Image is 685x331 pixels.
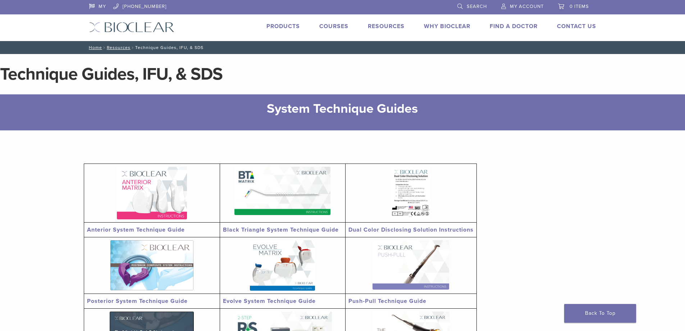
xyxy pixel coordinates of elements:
a: Back To Top [564,304,636,323]
a: Evolve System Technique Guide [223,298,316,305]
img: Bioclear [89,22,174,32]
a: Resources [368,23,405,30]
a: Push-Pull Technique Guide [348,298,426,305]
a: Dual Color Disclosing Solution Instructions [348,226,474,233]
a: Products [266,23,300,30]
a: Courses [319,23,348,30]
h2: System Technique Guides [120,100,566,117]
span: / [102,46,107,49]
a: Black Triangle System Technique Guide [223,226,339,233]
span: 0 items [570,4,589,9]
span: My Account [510,4,544,9]
a: Posterior System Technique Guide [87,298,188,305]
a: Contact Us [557,23,596,30]
nav: Technique Guides, IFU, & SDS [84,41,602,54]
a: Why Bioclear [424,23,470,30]
a: Anterior System Technique Guide [87,226,185,233]
span: Search [467,4,487,9]
a: Find A Doctor [490,23,538,30]
a: Resources [107,45,131,50]
span: / [131,46,135,49]
a: Home [87,45,102,50]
